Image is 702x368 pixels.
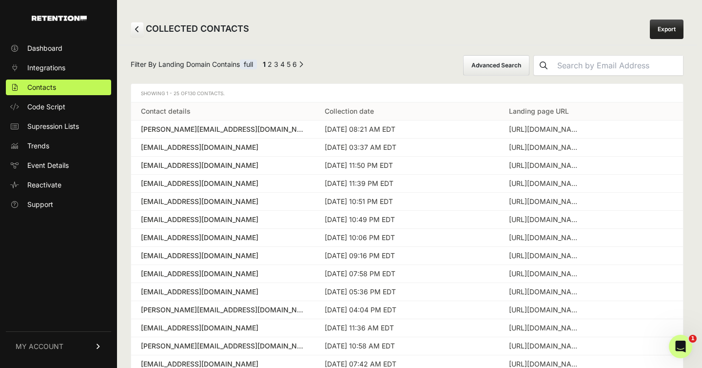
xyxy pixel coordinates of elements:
a: MY ACCOUNT [6,331,111,361]
div: https://fullofgracewellness.com/group-coaching/?utm_source=facebook&utm_medium=ads&utm_campaign=f... [509,215,582,225]
span: Trends [27,141,49,151]
a: [EMAIL_ADDRESS][DOMAIN_NAME] [141,269,305,279]
td: [DATE] 10:58 AM EDT [315,337,499,355]
a: Supression Lists [6,119,111,134]
div: https://fullofgracewellness.com/group-coaching/?utm_source=facebook&utm_medium=ads&utm_campaign=f... [509,161,582,170]
a: Support [6,197,111,212]
span: Code Script [27,102,65,112]
div: https://fullofgracewellness.com/group-coaching/ [509,287,582,297]
td: [DATE] 05:36 PM EDT [315,283,499,301]
div: Pagination [261,60,303,72]
span: Contacts [27,82,56,92]
span: Support [27,200,53,209]
a: [PERSON_NAME][EMAIL_ADDRESS][DOMAIN_NAME] [141,305,305,315]
a: [EMAIL_ADDRESS][DOMAIN_NAME] [141,161,305,170]
span: Reactivate [27,180,61,190]
img: Retention.com [32,16,87,21]
a: [EMAIL_ADDRESS][DOMAIN_NAME] [141,215,305,225]
td: [DATE] 10:49 PM EDT [315,211,499,229]
a: [EMAIL_ADDRESS][DOMAIN_NAME] [141,197,305,206]
div: https://fullofgracewellness.com/group-coaching/ [509,269,582,279]
td: [DATE] 08:21 AM EDT [315,121,499,139]
div: https://fullofgracewellness.com/group-coaching/?utm_source=facebook&utm_medium=ads&utm_campaign=f... [509,179,582,188]
a: Page 2 [268,60,272,68]
a: Contacts [6,80,111,95]
a: Export [650,20,683,39]
a: Page 5 [287,60,291,68]
iframe: Intercom live chat [669,335,692,358]
div: https://fullofgracewellness.com/group-coaching/ [509,197,582,206]
div: https://fullofgracewellness.com/group-coaching/?utm_source=facebook&utm_medium=ads&utm_campaign=f... [509,233,582,243]
a: Page 6 [292,60,297,68]
span: 1 [689,335,697,343]
h2: COLLECTED CONTACTS [131,22,249,37]
td: [DATE] 07:58 PM EDT [315,265,499,283]
span: Dashboard [27,43,62,53]
span: 130 Contacts. [188,90,225,96]
div: https://fullofgracewellness.com/about-us/ [509,124,582,134]
div: https://fullofgracewellness.com/group-coaching/ [509,323,582,333]
button: Advanced Search [463,55,529,76]
td: [DATE] 11:39 PM EDT [315,175,499,193]
span: Filter By Landing Domain Contains [131,60,257,72]
span: Showing 1 - 25 of [141,90,225,96]
a: [EMAIL_ADDRESS][DOMAIN_NAME] [141,287,305,297]
td: [DATE] 10:06 PM EDT [315,229,499,247]
span: Event Details [27,161,69,170]
a: Code Script [6,99,111,115]
td: [DATE] 09:16 PM EDT [315,247,499,265]
a: [EMAIL_ADDRESS][DOMAIN_NAME] [141,233,305,243]
td: [DATE] 11:50 PM EDT [315,157,499,175]
a: Page 3 [274,60,278,68]
a: Reactivate [6,177,111,193]
span: Integrations [27,63,65,73]
a: [EMAIL_ADDRESS][DOMAIN_NAME] [141,143,305,152]
div: https://fullofgracewellness.com/group-coaching/?utm_source=facebook&utm_medium=ads&utm_campaign=f... [509,251,582,261]
a: [PERSON_NAME][EMAIL_ADDRESS][DOMAIN_NAME] [141,124,305,134]
a: Page 4 [280,60,285,68]
a: Dashboard [6,41,111,56]
a: [EMAIL_ADDRESS][DOMAIN_NAME] [141,251,305,261]
div: https://fullofgracewellness.com/about-us/ [509,341,582,351]
td: [DATE] 03:37 AM EDT [315,139,499,157]
a: Collection date [325,107,374,115]
td: [DATE] 10:51 PM EDT [315,193,499,211]
a: [EMAIL_ADDRESS][DOMAIN_NAME] [141,179,305,188]
a: [EMAIL_ADDRESS][DOMAIN_NAME] [141,323,305,333]
span: Supression Lists [27,122,79,131]
a: Landing page URL [509,107,569,115]
input: Search by Email Address [553,56,683,75]
a: Trends [6,138,111,154]
div: https://fullofgracewellness.com/group-coaching/ [509,143,582,152]
td: [DATE] 04:04 PM EDT [315,301,499,319]
div: https://fullofgracewellness.com/plans-and-pricing/ [509,305,582,315]
a: Contact details [141,107,191,115]
em: Page 1 [263,60,266,68]
a: Integrations [6,60,111,76]
span: MY ACCOUNT [16,342,63,351]
td: [DATE] 11:36 AM EDT [315,319,499,337]
span: full [240,60,257,69]
a: Event Details [6,158,111,173]
a: [PERSON_NAME][EMAIL_ADDRESS][DOMAIN_NAME] [141,341,305,351]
